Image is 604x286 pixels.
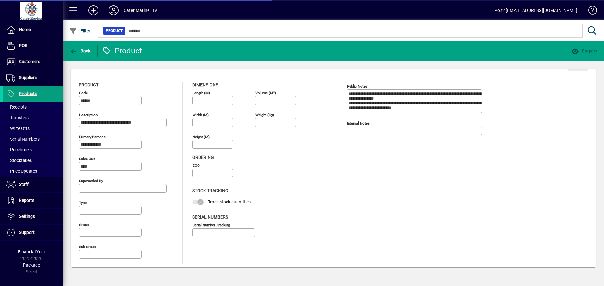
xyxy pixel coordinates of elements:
[79,179,103,183] mat-label: Superseded by
[6,158,32,163] span: Stocktakes
[19,75,37,80] span: Suppliers
[3,38,63,54] a: POS
[19,182,29,187] span: Staff
[347,84,367,89] mat-label: Public Notes
[208,199,251,204] span: Track stock quantities
[6,126,30,131] span: Write Offs
[3,155,63,166] a: Stocktakes
[19,43,27,48] span: POS
[19,59,40,64] span: Customers
[192,82,218,87] span: Dimensions
[495,5,577,15] div: Pos2 [EMAIL_ADDRESS][DOMAIN_NAME]
[3,54,63,70] a: Customers
[6,169,37,174] span: Price Updates
[3,144,63,155] a: Pricebooks
[193,223,230,227] mat-label: Serial Number tracking
[79,245,96,249] mat-label: Sub group
[3,123,63,134] a: Write Offs
[192,188,228,193] span: Stock Tracking
[79,91,88,95] mat-label: Code
[6,115,29,120] span: Transfers
[3,193,63,208] a: Reports
[23,262,40,267] span: Package
[19,91,37,96] span: Products
[3,70,63,86] a: Suppliers
[192,214,228,219] span: Serial Numbers
[106,28,123,34] span: Product
[83,5,103,16] button: Add
[70,48,91,53] span: Back
[79,201,87,205] mat-label: Type
[102,46,142,56] div: Product
[18,249,45,254] span: Financial Year
[273,90,275,93] sup: 3
[79,157,95,161] mat-label: Sales unit
[193,163,200,168] mat-label: EOQ
[193,135,210,139] mat-label: Height (m)
[255,113,274,117] mat-label: Weight (Kg)
[3,134,63,144] a: Serial Numbers
[79,113,98,117] mat-label: Description
[79,135,106,139] mat-label: Primary barcode
[3,225,63,240] a: Support
[19,214,35,219] span: Settings
[6,147,32,152] span: Pricebooks
[79,223,89,227] mat-label: Group
[3,112,63,123] a: Transfers
[3,102,63,112] a: Receipts
[103,5,124,16] button: Profile
[63,45,98,57] app-page-header-button: Back
[3,22,63,38] a: Home
[193,91,210,95] mat-label: Length (m)
[124,5,160,15] div: Cater Marine LIVE
[192,155,214,160] span: Ordering
[19,230,35,235] span: Support
[70,28,91,33] span: Filter
[6,105,27,110] span: Receipts
[19,27,31,32] span: Home
[68,45,92,57] button: Back
[584,1,596,22] a: Knowledge Base
[68,25,92,36] button: Filter
[3,177,63,192] a: Staff
[347,121,370,126] mat-label: Internal Notes
[19,198,34,203] span: Reports
[6,137,40,142] span: Serial Numbers
[568,60,588,71] button: Edit
[193,113,209,117] mat-label: Width (m)
[79,82,98,87] span: Product
[3,166,63,176] a: Price Updates
[255,91,276,95] mat-label: Volume (m )
[3,209,63,224] a: Settings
